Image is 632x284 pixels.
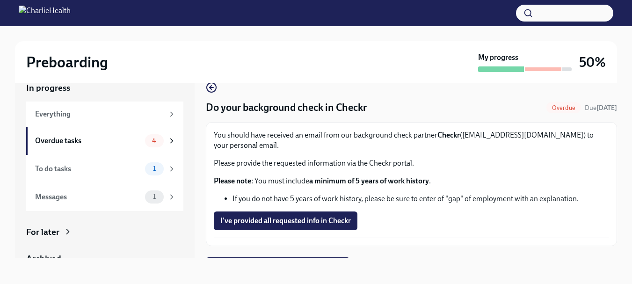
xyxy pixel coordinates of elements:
strong: [DATE] [596,104,617,112]
img: CharlieHealth [19,6,71,21]
h4: Do your background check in Checkr [206,101,367,115]
span: 4 [146,137,162,144]
div: Overdue tasks [35,136,141,146]
a: For later [26,226,183,238]
span: 1 [147,165,161,172]
div: For later [26,226,59,238]
a: Archived [26,253,183,265]
a: Everything [26,102,183,127]
span: I've provided all requested info in Checkr [220,216,351,226]
strong: a minimum of 5 years of work history [309,176,429,185]
div: To do tasks [35,164,141,174]
span: 1 [147,193,161,200]
a: Messages1 [26,183,183,211]
button: I've provided all requested info in Checkr [214,211,357,230]
strong: Please note [214,176,251,185]
span: Due [585,104,617,112]
a: In progress [26,82,183,94]
span: August 29th, 2025 08:00 [585,103,617,112]
div: Everything [35,109,164,119]
h2: Preboarding [26,53,108,72]
h3: 50% [579,54,606,71]
strong: Checkr [437,131,460,139]
strong: My progress [478,52,518,63]
div: Messages [35,192,141,202]
li: If you do not have 5 years of work history, please be sure to enter of "gap" of employment with a... [232,194,609,204]
a: Overdue tasks4 [26,127,183,155]
a: To do tasks1 [26,155,183,183]
p: : You must include . [214,176,609,186]
p: You should have received an email from our background check partner ([EMAIL_ADDRESS][DOMAIN_NAME]... [214,130,609,151]
p: Please provide the requested information via the Checkr portal. [214,158,609,168]
span: Overdue [546,104,581,111]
